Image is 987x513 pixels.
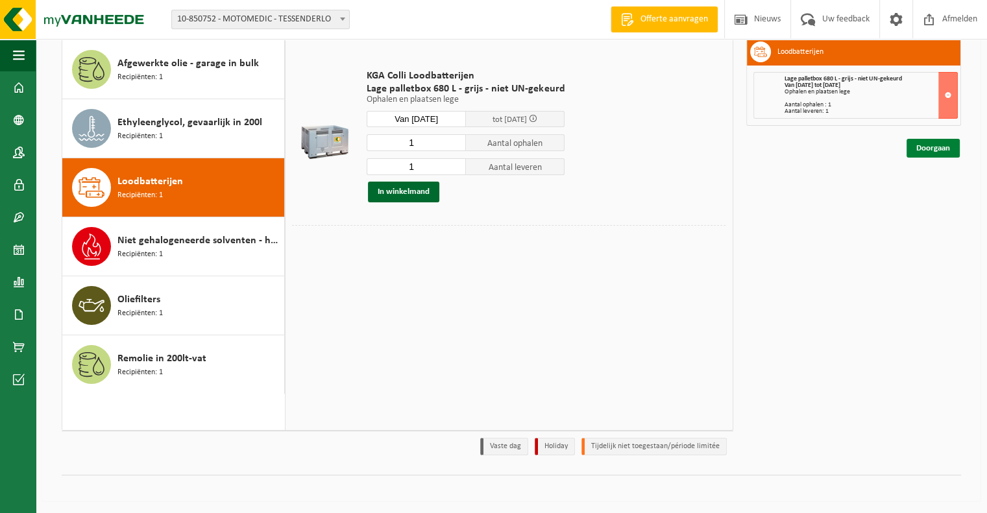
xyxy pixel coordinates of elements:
a: Doorgaan [907,139,960,158]
li: Vaste dag [480,438,528,455]
span: Offerte aanvragen [637,13,711,26]
p: Ophalen en plaatsen lege [367,95,565,104]
span: Recipiënten: 1 [117,130,163,143]
span: 10-850752 - MOTOMEDIC - TESSENDERLO [172,10,349,29]
span: Oliefilters [117,292,160,307]
li: Holiday [535,438,575,455]
span: tot [DATE] [493,115,527,124]
span: Lage palletbox 680 L - grijs - niet UN-gekeurd [367,82,565,95]
span: Lage palletbox 680 L - grijs - niet UN-gekeurd [785,75,902,82]
div: Aantal ophalen : 1 [785,102,958,108]
span: Remolie in 200lt-vat [117,351,206,366]
span: KGA Colli Loodbatterijen [367,69,565,82]
button: Ethyleenglycol, gevaarlijk in 200l Recipiënten: 1 [62,99,285,158]
li: Tijdelijk niet toegestaan/période limitée [581,438,727,455]
span: Recipiënten: 1 [117,248,163,261]
div: Aantal leveren: 1 [785,108,958,115]
span: Aantal leveren [466,158,565,175]
span: Aantal ophalen [466,134,565,151]
span: Afgewerkte olie - garage in bulk [117,56,259,71]
strong: Van [DATE] tot [DATE] [785,82,840,89]
button: Niet gehalogeneerde solventen - hoogcalorisch in 200lt-vat Recipiënten: 1 [62,217,285,276]
span: Recipiënten: 1 [117,71,163,84]
button: Remolie in 200lt-vat Recipiënten: 1 [62,335,285,394]
button: Afgewerkte olie - garage in bulk Recipiënten: 1 [62,40,285,99]
input: Selecteer datum [367,111,466,127]
span: Recipiënten: 1 [117,307,163,320]
span: Loodbatterijen [117,174,183,189]
a: Offerte aanvragen [611,6,718,32]
span: Ethyleenglycol, gevaarlijk in 200l [117,115,262,130]
span: Recipiënten: 1 [117,189,163,202]
button: Loodbatterijen Recipiënten: 1 [62,158,285,217]
button: In winkelmand [368,182,439,202]
span: Recipiënten: 1 [117,366,163,379]
button: Oliefilters Recipiënten: 1 [62,276,285,335]
span: Niet gehalogeneerde solventen - hoogcalorisch in 200lt-vat [117,233,281,248]
span: 10-850752 - MOTOMEDIC - TESSENDERLO [171,10,350,29]
div: Ophalen en plaatsen lege [785,89,958,95]
h3: Loodbatterijen [777,42,823,62]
